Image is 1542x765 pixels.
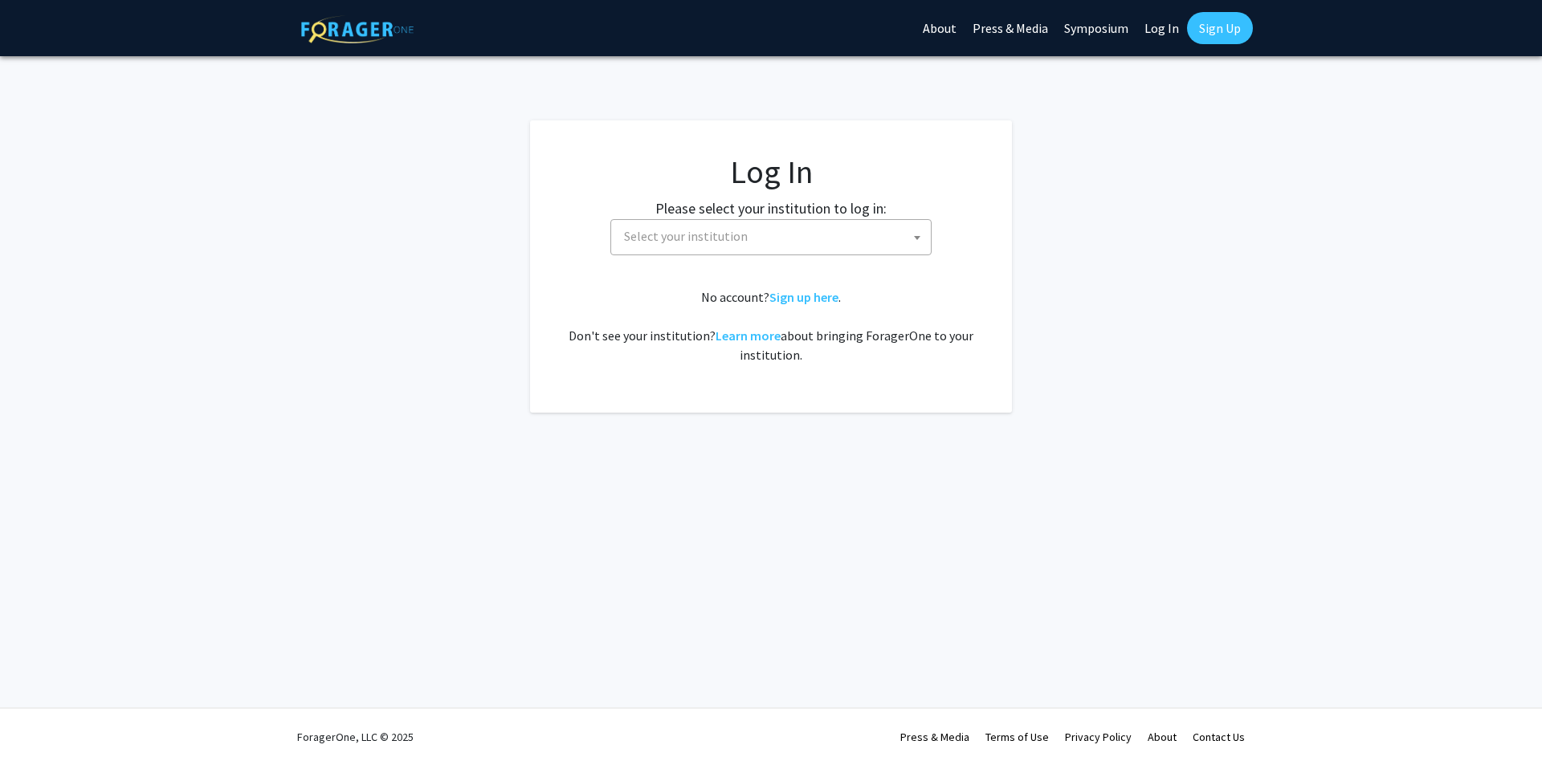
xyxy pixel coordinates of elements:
[1148,730,1177,744] a: About
[624,228,748,244] span: Select your institution
[297,709,414,765] div: ForagerOne, LLC © 2025
[769,289,838,305] a: Sign up here
[900,730,969,744] a: Press & Media
[618,220,931,253] span: Select your institution
[1193,730,1245,744] a: Contact Us
[1065,730,1132,744] a: Privacy Policy
[1187,12,1253,44] a: Sign Up
[562,287,980,364] div: No account? . Don't see your institution? about bringing ForagerOne to your institution.
[985,730,1049,744] a: Terms of Use
[301,15,414,43] img: ForagerOne Logo
[562,153,980,191] h1: Log In
[610,219,932,255] span: Select your institution
[716,328,781,344] a: Learn more about bringing ForagerOne to your institution
[655,197,887,219] label: Please select your institution to log in:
